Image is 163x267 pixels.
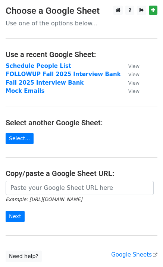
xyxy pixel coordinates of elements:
small: View [128,72,140,77]
h3: Choose a Google Sheet [6,6,157,16]
a: Schedule People List [6,63,71,69]
a: FOLLOWUP Fall 2025 Interview Bank [6,71,121,78]
a: Select... [6,133,34,144]
a: Mock Emails [6,88,45,94]
h4: Select another Google Sheet: [6,118,157,127]
a: Google Sheets [111,251,157,258]
input: Paste your Google Sheet URL here [6,181,154,195]
a: View [121,63,140,69]
h4: Copy/paste a Google Sheet URL: [6,169,157,178]
small: View [128,63,140,69]
p: Use one of the options below... [6,19,157,27]
a: View [121,79,140,86]
h4: Use a recent Google Sheet: [6,50,157,59]
a: View [121,88,140,94]
a: Fall 2025 Interview Bank [6,79,84,86]
small: Example: [URL][DOMAIN_NAME] [6,197,82,202]
a: Need help? [6,251,42,262]
small: View [128,88,140,94]
small: View [128,80,140,86]
input: Next [6,211,25,222]
a: View [121,71,140,78]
